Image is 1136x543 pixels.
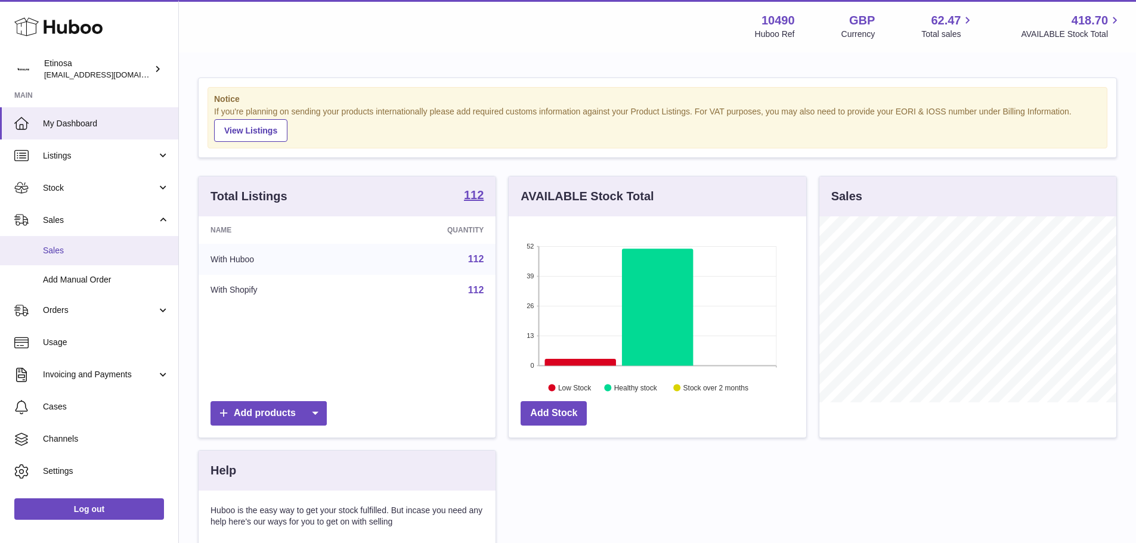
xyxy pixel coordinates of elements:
text: 13 [527,332,534,339]
div: Currency [841,29,875,40]
span: Orders [43,305,157,316]
span: 62.47 [931,13,961,29]
td: With Shopify [199,275,359,306]
p: Huboo is the easy way to get your stock fulfilled. But incase you need any help here's our ways f... [211,505,484,528]
div: If you're planning on sending your products internationally please add required customs informati... [214,106,1101,142]
img: internalAdmin-10490@internal.huboo.com [14,60,32,78]
text: 26 [527,302,534,309]
text: 39 [527,272,534,280]
span: Usage [43,337,169,348]
span: My Dashboard [43,118,169,129]
a: 112 [468,285,484,295]
h3: AVAILABLE Stock Total [521,188,654,204]
span: Settings [43,466,169,477]
a: 112 [464,189,484,203]
span: Stock [43,182,157,194]
span: Sales [43,215,157,226]
text: 0 [531,362,534,369]
td: With Huboo [199,244,359,275]
div: Etinosa [44,58,151,80]
strong: GBP [849,13,875,29]
span: Cases [43,401,169,412]
span: Channels [43,433,169,445]
text: 52 [527,243,534,250]
h3: Help [211,463,236,479]
a: Log out [14,498,164,520]
text: Stock over 2 months [683,383,748,392]
span: Total sales [921,29,974,40]
h3: Sales [831,188,862,204]
span: Listings [43,150,157,162]
strong: 112 [464,189,484,201]
a: Add Stock [521,401,587,426]
a: 62.47 Total sales [921,13,974,40]
a: 112 [468,254,484,264]
text: Low Stock [558,383,592,392]
span: Invoicing and Payments [43,369,157,380]
a: View Listings [214,119,287,142]
a: 418.70 AVAILABLE Stock Total [1021,13,1122,40]
span: Sales [43,245,169,256]
span: [EMAIL_ADDRESS][DOMAIN_NAME] [44,70,175,79]
th: Name [199,216,359,244]
strong: Notice [214,94,1101,105]
h3: Total Listings [211,188,287,204]
text: Healthy stock [614,383,658,392]
span: 418.70 [1072,13,1108,29]
a: Add products [211,401,327,426]
th: Quantity [359,216,496,244]
strong: 10490 [762,13,795,29]
div: Huboo Ref [755,29,795,40]
span: Add Manual Order [43,274,169,286]
span: AVAILABLE Stock Total [1021,29,1122,40]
